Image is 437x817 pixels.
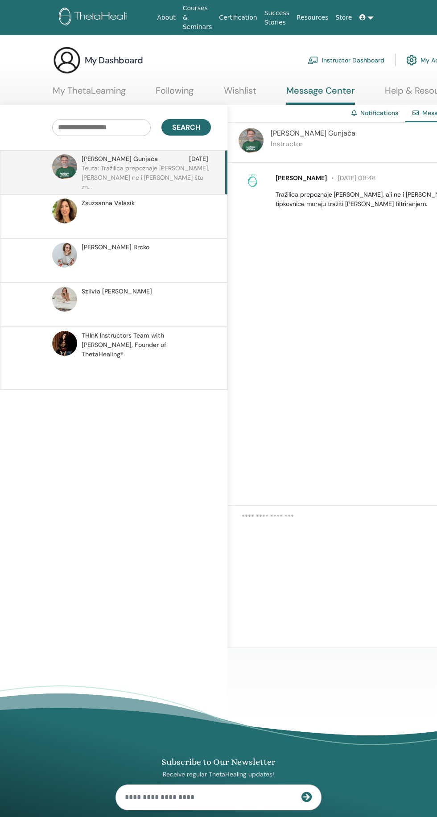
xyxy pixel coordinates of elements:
img: default.jpg [52,198,77,223]
span: [PERSON_NAME] [276,174,327,182]
p: Teuta: Tražilica prepoznaje [PERSON_NAME], [PERSON_NAME] ne i [PERSON_NAME] što zn... [82,164,211,190]
img: default.jpg [239,128,264,153]
span: [DATE] 08:48 [327,174,376,182]
img: cog.svg [406,53,417,68]
span: [PERSON_NAME] Gunjača [82,154,158,164]
span: THInK Instructors Team with [PERSON_NAME], Founder of ThetaHealing® [82,331,208,359]
img: no-photo.png [245,173,260,188]
img: default.jpg [52,154,77,179]
span: Search [172,123,200,132]
button: Search [161,119,211,136]
a: Store [332,9,355,26]
img: default.jpg [52,287,77,312]
a: Resources [293,9,332,26]
a: About [153,9,179,26]
span: Szilvia [PERSON_NAME] [82,287,152,296]
p: Receive regular ThetaHealing updates! [115,770,322,778]
h4: Subscribe to Our Newsletter [115,757,322,767]
h3: My Dashboard [85,54,143,66]
p: Instructor [271,139,355,149]
a: Message Center [286,85,355,105]
span: [PERSON_NAME] Brcko [82,243,149,252]
a: Instructor Dashboard [308,50,384,70]
a: Notifications [360,109,398,117]
span: [DATE] [189,154,208,164]
a: Wishlist [224,85,256,103]
a: My ThetaLearning [53,85,126,103]
img: logo.png [59,8,145,28]
a: Certification [215,9,260,26]
img: default.jpg [52,243,77,268]
span: Zsuzsanna Valasik [82,198,135,208]
img: generic-user-icon.jpg [53,46,81,74]
a: Following [156,85,194,103]
img: default.jpg [52,331,77,356]
span: [PERSON_NAME] Gunjača [271,128,355,138]
a: Success Stories [261,5,293,31]
img: chalkboard-teacher.svg [308,56,318,64]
